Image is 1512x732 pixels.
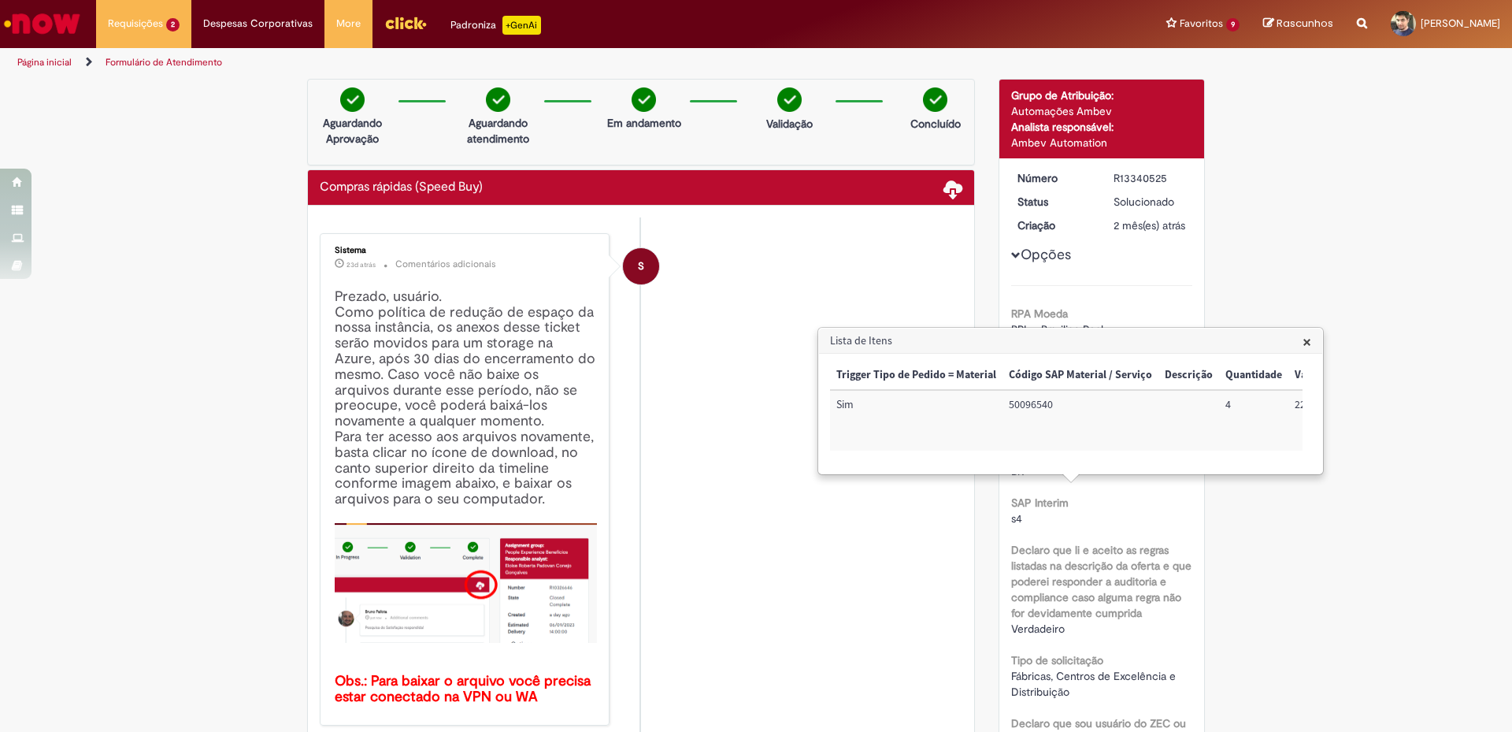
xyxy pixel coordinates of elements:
span: 2 mês(es) atrás [1114,218,1185,232]
img: ServiceNow [2,8,83,39]
span: [PERSON_NAME] [1421,17,1500,30]
td: Valor Unitário: 220,29 [1288,390,1369,451]
p: Concluído [910,116,961,132]
span: Fábricas, Centros de Excelência e Distribuição [1011,669,1179,699]
th: Trigger Tipo de Pedido = Material [830,361,1002,390]
td: Descrição: [1158,390,1219,451]
div: Grupo de Atribuição: [1011,87,1193,103]
b: Obs.: Para baixar o arquivo você precisa estar conectado na VPN ou WA [335,672,595,706]
img: x_mdbda_azure_blob.picture2.png [335,523,597,643]
div: Lista de Itens [817,327,1324,475]
span: Despesas Corporativas [203,16,313,32]
span: × [1303,331,1311,352]
p: Em andamento [607,115,681,131]
img: click_logo_yellow_360x200.png [384,11,427,35]
div: Automações Ambev [1011,103,1193,119]
span: BRL - Brazilian Real [1011,322,1103,336]
img: check-circle-green.png [923,87,947,112]
div: R13340525 [1114,170,1187,186]
th: Código SAP Material / Serviço [1002,361,1158,390]
ul: Trilhas de página [12,48,996,77]
p: +GenAi [502,16,541,35]
div: Padroniza [450,16,541,35]
small: Comentários adicionais [395,258,496,271]
h3: Lista de Itens [819,329,1322,354]
b: Declaro que li e aceito as regras listadas na descrição da oferta e que poderei responder a audit... [1011,543,1191,620]
span: Verdadeiro [1011,622,1065,636]
dt: Status [1006,194,1102,210]
time: 31/07/2025 10:21:14 [1114,218,1185,232]
span: Favoritos [1180,16,1223,32]
div: Ambev Automation [1011,135,1193,150]
div: Analista responsável: [1011,119,1193,135]
span: 9 [1226,18,1240,32]
b: RPA Moeda [1011,307,1068,321]
dt: Número [1006,170,1102,186]
span: 23d atrás [346,260,376,269]
p: Aguardando Aprovação [314,115,391,147]
span: Rascunhos [1277,16,1333,31]
img: check-circle-green.png [632,87,656,112]
img: check-circle-green.png [486,87,510,112]
h2: Compras rápidas (Speed Buy) Histórico de tíquete [320,180,483,195]
a: Formulário de Atendimento [106,56,222,69]
th: Quantidade [1219,361,1288,390]
span: Baixar anexos [943,179,962,198]
span: S [638,247,644,285]
th: Descrição [1158,361,1219,390]
button: Close [1303,333,1311,350]
span: s4 [1011,511,1022,526]
span: Requisições [108,16,163,32]
td: Trigger Tipo de Pedido = Material: Sim [830,390,1002,451]
td: Código SAP Material / Serviço: 50096540 [1002,390,1158,451]
img: check-circle-green.png [340,87,365,112]
div: Solucionado [1114,194,1187,210]
h4: Prezado, usuário. Como política de redução de espaço da nossa instância, os anexos desse ticket s... [335,289,597,705]
b: Tipo de solicitação [1011,653,1103,667]
p: Aguardando atendimento [460,115,536,147]
a: Rascunhos [1263,17,1333,32]
a: Página inicial [17,56,72,69]
div: 31/07/2025 10:21:14 [1114,217,1187,233]
dt: Criação [1006,217,1102,233]
b: SAP Interim [1011,496,1069,510]
img: check-circle-green.png [777,87,802,112]
td: Quantidade: 4 [1219,390,1288,451]
span: More [336,16,361,32]
div: System [623,248,659,284]
span: BR [1011,464,1024,478]
div: Sistema [335,246,597,255]
th: Valor Unitário [1288,361,1369,390]
p: Validação [766,116,813,132]
span: 2 [166,18,180,32]
time: 07/09/2025 00:01:21 [346,260,376,269]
